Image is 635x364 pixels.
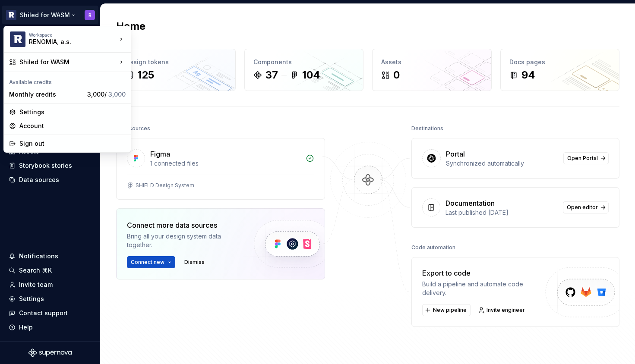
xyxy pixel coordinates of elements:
div: Available credits [6,74,129,88]
div: Sign out [19,139,126,148]
div: RENOMIA, a.s. [29,38,102,46]
div: Settings [19,108,126,116]
img: 5b96a3ba-bdbe-470d-a859-c795f8f9d209.png [10,31,25,47]
div: Monthly credits [9,90,84,99]
div: Shiled for WASM [19,58,117,66]
span: 3,000 [108,91,126,98]
div: Workspace [29,32,117,38]
span: 3,000 / [87,91,126,98]
div: Account [19,122,126,130]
